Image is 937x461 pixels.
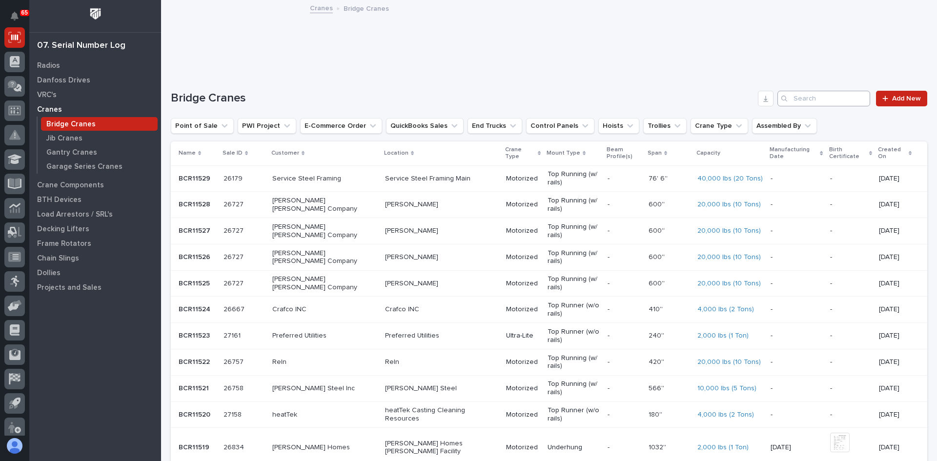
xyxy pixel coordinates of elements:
[649,356,666,366] p: 420''
[179,173,212,183] p: BCR11529
[37,254,79,263] p: Chain Slings
[506,305,540,314] p: Motorized
[830,332,872,340] p: -
[385,175,498,183] p: Service Steel Framing Main
[171,118,234,134] button: Point of Sale
[830,253,872,261] p: -
[771,411,822,419] p: -
[179,441,211,452] p: BCR11519
[468,118,522,134] button: End Trucks
[506,227,540,235] p: Motorized
[830,384,872,393] p: -
[879,384,912,393] p: [DATE]
[29,73,161,87] a: Danfoss Drives
[608,443,641,452] p: -
[385,358,498,366] p: Reln
[179,356,212,366] p: BCR11522
[608,332,641,340] p: -
[272,305,377,314] p: Crafco INC
[548,380,600,397] p: Top Running (w/ rails)
[37,196,81,204] p: BTH Devices
[38,117,161,131] a: Bridge Cranes
[37,269,61,278] p: Dollies
[37,240,91,248] p: Frame Rotators
[697,200,761,209] a: 20,000 lbs (10 Tons)
[224,303,246,314] p: 26667
[272,223,377,240] p: [PERSON_NAME] [PERSON_NAME] Company
[697,227,761,235] a: 20,000 lbs (10 Tons)
[272,358,377,366] p: Reln
[830,358,872,366] p: -
[649,441,668,452] p: 1032''
[879,227,912,235] p: [DATE]
[548,223,600,240] p: Top Running (w/ rails)
[548,249,600,266] p: Top Running (w/ rails)
[771,280,822,288] p: -
[697,384,756,393] a: 10,000 lbs (5 Tons)
[607,144,642,162] p: Beam Profile(s)
[171,91,754,105] h1: Bridge Cranes
[876,91,927,106] a: Add New
[608,358,641,366] p: -
[37,40,125,51] div: 07. Serial Number Log
[4,6,25,26] button: Notifications
[505,144,535,162] p: Crane Type
[830,227,872,235] p: -
[506,332,540,340] p: Ultra-Lite
[21,9,28,16] p: 65
[649,173,670,183] p: 76' 6''
[224,251,245,261] p: 26727
[506,411,540,419] p: Motorized
[37,225,89,234] p: Decking Lifters
[697,443,749,452] a: 2,000 lbs (1 Ton)
[771,200,822,209] p: -
[879,280,912,288] p: [DATE]
[4,436,25,456] button: users-avatar
[37,91,57,100] p: VRC's
[29,207,161,221] a: Load Arrestors / SRL's
[29,87,161,102] a: VRC's
[752,118,817,134] button: Assembled By
[608,175,641,183] p: -
[771,227,822,235] p: -
[385,406,498,423] p: heatTek Casting Cleaning Resources
[697,280,761,288] a: 20,000 lbs (10 Tons)
[224,441,246,452] p: 26834
[29,58,161,73] a: Radios
[879,253,912,261] p: [DATE]
[38,145,161,159] a: Gantry Cranes
[829,144,867,162] p: Birth Certificate
[892,95,921,102] span: Add New
[386,118,464,134] button: QuickBooks Sales
[830,411,872,419] p: -
[179,330,212,340] p: BCR11523
[648,148,662,159] p: Span
[649,251,667,261] p: 600''
[272,249,377,266] p: [PERSON_NAME] [PERSON_NAME] Company
[649,330,666,340] p: 240''
[300,118,382,134] button: E-Commerce Order
[830,200,872,209] p: -
[598,118,639,134] button: Hoists
[548,170,600,187] p: Top Running (w/ rails)
[771,305,822,314] p: -
[12,12,25,27] div: Notifications65
[697,253,761,261] a: 20,000 lbs (10 Tons)
[697,358,761,366] a: 20,000 lbs (10 Tons)
[878,144,906,162] p: Created On
[224,330,243,340] p: 27161
[272,384,377,393] p: [PERSON_NAME] Steel Inc
[86,5,104,23] img: Workspace Logo
[548,443,600,452] p: Underhung
[385,253,498,261] p: [PERSON_NAME]
[548,275,600,292] p: Top Running (w/ rails)
[506,384,540,393] p: Motorized
[46,120,96,129] p: Bridge Cranes
[171,297,927,323] tr: BCR11524BCR11524 2666726667 Crafco INCCrafco INCMotorizedTop Runner (w/o rails)-410''410'' 4,000 ...
[771,253,822,261] p: -
[879,175,912,183] p: [DATE]
[29,178,161,192] a: Crane Components
[547,148,580,159] p: Mount Type
[506,280,540,288] p: Motorized
[649,303,665,314] p: 410''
